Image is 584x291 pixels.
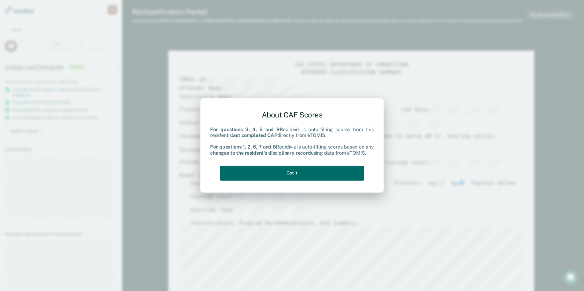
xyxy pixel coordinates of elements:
div: About CAF Scores [210,106,374,124]
div: Recidiviz is auto-filling scores from this resident's directly from eTOMIS. Recidiviz is auto-fil... [210,127,374,156]
b: For questions 1, 2, 6, 7 and 8 [210,144,276,150]
b: For questions 3, 4, 5 and 9 [210,127,280,132]
button: Got it [220,166,364,181]
b: last completed CAF [232,132,277,138]
b: changes to the resident's disciplinary record [210,150,311,156]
